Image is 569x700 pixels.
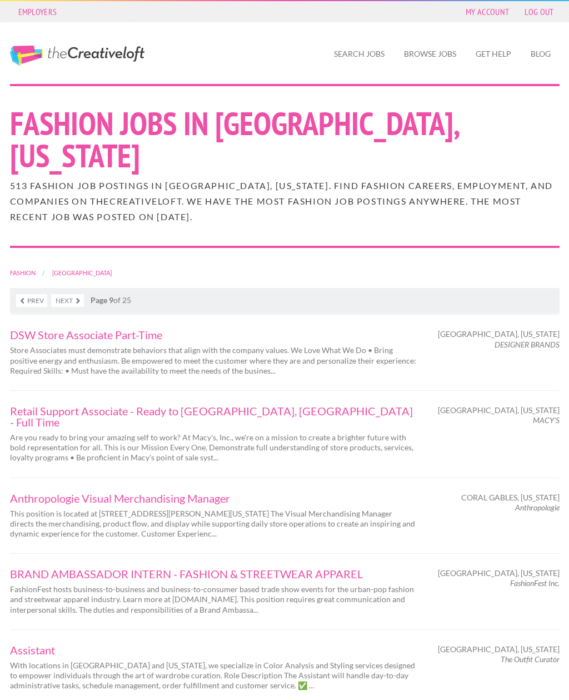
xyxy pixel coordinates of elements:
a: [GEOGRAPHIC_DATA] [52,269,112,276]
em: Anthropologie [515,503,560,512]
a: My Account [460,4,515,19]
a: Blog [522,41,560,67]
p: Store Associates must demonstrate behaviors that align with the company values. We Love What We D... [10,345,417,376]
p: FashionFest hosts business-to-business and business-to-consumer based trade show events for the u... [10,584,417,615]
strong: Page 9 [91,295,113,305]
a: Browse Jobs [395,41,465,67]
a: Search Jobs [325,41,393,67]
a: Get Help [467,41,520,67]
h2: 513 Fashion job postings in [GEOGRAPHIC_DATA], [US_STATE]. Find Fashion careers, employment, and ... [10,178,560,225]
a: Next [51,294,84,307]
span: [GEOGRAPHIC_DATA], [US_STATE] [438,568,560,578]
p: With locations in [GEOGRAPHIC_DATA] and [US_STATE], we specialize in Color Analysis and Styling s... [10,661,417,691]
a: Employers [13,4,63,19]
a: The Creative Loft [10,46,144,66]
em: DESIGNER BRANDS [495,340,560,349]
p: Are you ready to bring your amazing self to work? At Macy's, Inc., we're on a mission to create a... [10,433,417,463]
span: [GEOGRAPHIC_DATA], [US_STATE] [438,329,560,339]
em: MACY'S [533,415,560,425]
a: Prev [16,294,47,307]
nav: of 25 [10,288,560,314]
a: Assistant [10,644,417,656]
a: Log Out [519,4,559,19]
a: DSW Store Associate Part-Time [10,329,417,340]
em: The Outfit Curator [501,654,560,664]
a: Retail Support Associate - Ready to [GEOGRAPHIC_DATA], [GEOGRAPHIC_DATA] - Full Time [10,405,417,428]
em: FashionFest Inc. [510,578,560,588]
a: BRAND AMBASSADOR INTERN - FASHION & STREETWEAR APPAREL [10,568,417,579]
span: Coral Gables, [US_STATE] [461,493,560,503]
a: Anthropologie Visual Merchandising Manager [10,493,417,504]
p: This position is located at [STREET_ADDRESS][PERSON_NAME][US_STATE] The Visual Merchandising Mana... [10,509,417,539]
span: [GEOGRAPHIC_DATA], [US_STATE] [438,405,560,415]
h1: Fashion Jobs in [GEOGRAPHIC_DATA], [US_STATE] [10,107,560,172]
span: [GEOGRAPHIC_DATA], [US_STATE] [438,644,560,654]
a: Fashion [10,269,36,276]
